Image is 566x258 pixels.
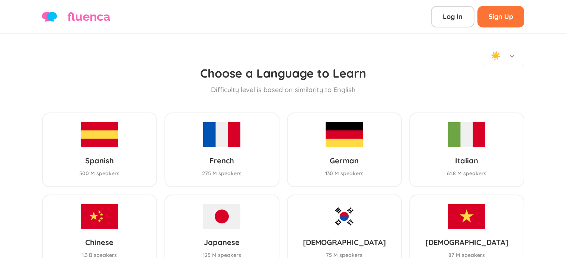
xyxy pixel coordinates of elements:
[325,170,364,177] div: 130 M speakers
[490,50,501,62] div: ☀️
[448,204,485,229] img: vietnam.png
[287,112,402,187] a: German130 M speakers
[409,112,524,187] a: Italian61.8 M speakers
[448,122,485,147] img: italy.png
[431,6,474,27] a: Log In
[42,112,157,187] a: Spanish500 M speakers
[551,107,566,151] iframe: Ybug feedback widget
[81,122,118,147] img: spain.png
[203,122,240,147] img: france.png
[202,170,242,177] div: 275 M speakers
[82,238,117,247] h3: Chinese
[203,238,241,247] h3: Japanese
[42,85,524,95] p: Difficulty level is based on similarity to English
[203,204,240,229] img: japan.png
[79,170,119,177] div: 500 M speakers
[325,156,364,165] h3: German
[67,8,110,26] span: fluenca
[326,204,363,229] img: south-korea.png
[303,238,386,247] h3: [DEMOGRAPHIC_DATA]
[79,156,119,165] h3: Spanish
[447,156,486,165] h3: Italian
[42,66,524,80] h1: Choose a Language to Learn
[164,112,279,187] a: French275 M speakers
[477,6,524,27] a: Sign Up
[425,238,508,247] h3: [DEMOGRAPHIC_DATA]
[326,122,363,147] img: germany.png
[447,170,486,177] div: 61.8 M speakers
[202,156,242,165] h3: French
[81,204,118,229] img: china.png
